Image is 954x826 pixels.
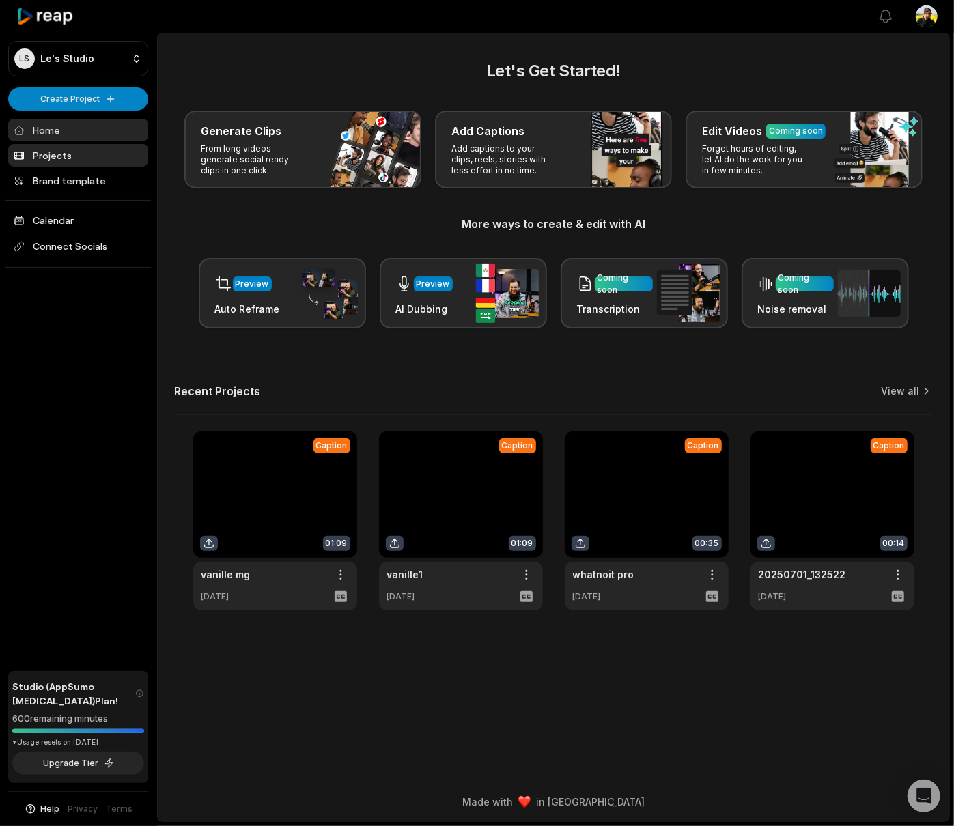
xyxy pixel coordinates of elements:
[41,803,60,815] span: Help
[236,278,269,290] div: Preview
[40,53,94,65] p: Le's Studio
[908,780,940,812] div: Open Intercom Messenger
[24,803,60,815] button: Help
[8,119,148,141] a: Home
[8,234,148,259] span: Connect Socials
[476,264,539,323] img: ai_dubbing.png
[14,48,35,69] div: LS
[417,278,450,290] div: Preview
[201,143,307,176] p: From long videos generate social ready clips in one click.
[174,384,260,398] h2: Recent Projects
[174,216,933,232] h3: More ways to create & edit with AI
[68,803,98,815] a: Privacy
[838,270,901,317] img: noise_removal.png
[451,123,524,139] h3: Add Captions
[201,567,251,582] a: vanille mg
[573,567,634,582] a: whatnoit pro
[702,123,762,139] h3: Edit Videos
[12,679,135,708] span: Studio (AppSumo [MEDICAL_DATA]) Plan!
[295,267,358,320] img: auto_reframe.png
[8,144,148,167] a: Projects
[702,143,808,176] p: Forget hours of editing, let AI do the work for you in few minutes.
[396,302,453,316] h3: AI Dubbing
[598,272,650,296] div: Coming soon
[174,59,933,83] h2: Let's Get Started!
[8,87,148,111] button: Create Project
[387,567,423,582] a: vanille1
[451,143,557,176] p: Add captions to your clips, reels, stories with less effort in no time.
[577,302,653,316] h3: Transcription
[8,169,148,192] a: Brand template
[518,796,531,808] img: heart emoji
[657,264,720,322] img: transcription.png
[170,795,937,809] div: Made with in [GEOGRAPHIC_DATA]
[759,567,846,582] a: 20250701_132522
[12,712,144,726] div: 600 remaining minutes
[881,384,919,398] a: View all
[107,803,133,815] a: Terms
[12,752,144,775] button: Upgrade Tier
[778,272,831,296] div: Coming soon
[758,302,834,316] h3: Noise removal
[201,123,281,139] h3: Generate Clips
[215,302,280,316] h3: Auto Reframe
[8,209,148,231] a: Calendar
[769,125,823,137] div: Coming soon
[12,737,144,747] div: *Usage resets on [DATE]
